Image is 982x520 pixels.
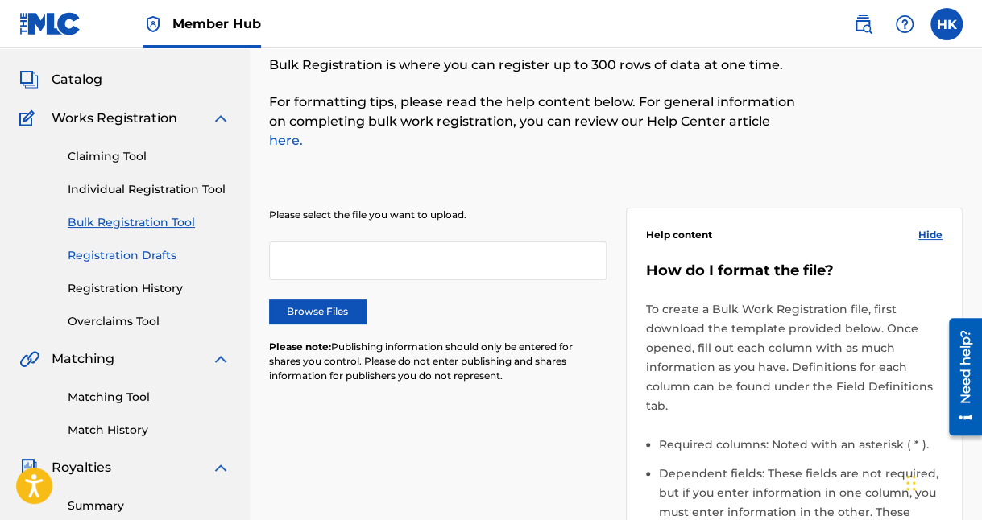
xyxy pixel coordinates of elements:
[918,228,943,242] span: Hide
[68,389,230,406] a: Matching Tool
[68,280,230,297] a: Registration History
[52,349,114,369] span: Matching
[172,14,261,33] span: Member Hub
[19,70,102,89] a: CatalogCatalog
[889,8,921,40] div: Help
[269,299,366,324] label: Browse Files
[269,208,607,222] p: Please select the file you want to upload.
[19,109,40,128] img: Works Registration
[646,299,943,415] p: To create a Bulk Work Registration file, first download the template provided below. Once opened,...
[895,14,914,34] img: help
[269,340,607,383] p: Publishing information should only be entered for shares you control. Please do not enter publish...
[646,262,943,280] h5: How do I format the file?
[68,214,230,231] a: Bulk Registration Tool
[269,56,803,75] p: Bulk Registration is where you can register up to 300 rows of data at one time.
[269,133,303,148] a: here.
[901,443,982,520] iframe: Chat Widget
[646,228,712,242] span: Help content
[19,70,39,89] img: Catalog
[269,340,331,353] span: Please note:
[937,312,982,441] iframe: Resource Center
[52,109,177,128] span: Works Registration
[211,349,230,369] img: expand
[68,247,230,264] a: Registration Drafts
[269,93,803,151] p: For formatting tips, please read the help content below. For general information on completing bu...
[143,14,163,34] img: Top Rightsholder
[52,458,111,477] span: Royalties
[19,31,117,51] a: SummarySummary
[68,181,230,198] a: Individual Registration Tool
[68,313,230,330] a: Overclaims Tool
[930,8,963,40] div: User Menu
[68,422,230,439] a: Match History
[19,458,39,477] img: Royalties
[906,459,916,507] div: Træk
[19,349,39,369] img: Matching
[68,148,230,165] a: Claiming Tool
[659,435,943,464] li: Required columns: Noted with an asterisk ( * ).
[211,109,230,128] img: expand
[52,70,102,89] span: Catalog
[847,8,879,40] a: Public Search
[901,443,982,520] div: Chat-widget
[68,497,230,514] a: Summary
[19,12,81,35] img: MLC Logo
[211,458,230,477] img: expand
[853,14,872,34] img: search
